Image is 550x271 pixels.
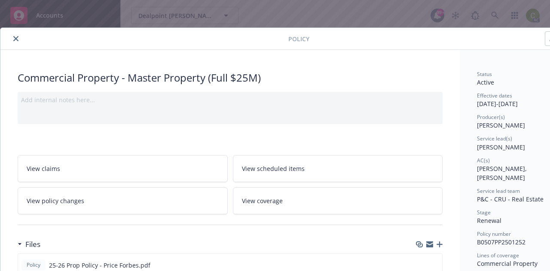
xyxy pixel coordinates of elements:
[233,187,443,214] a: View coverage
[21,95,439,104] div: Add internal notes here...
[49,261,150,270] span: 25-26 Prop Policy - Price Forbes.pdf
[477,238,526,246] span: B0507PP2501252
[18,70,443,85] div: Commercial Property - Master Property (Full $25M)
[477,78,494,86] span: Active
[477,70,492,78] span: Status
[477,92,512,99] span: Effective dates
[242,196,283,205] span: View coverage
[477,187,520,195] span: Service lead team
[233,155,443,182] a: View scheduled items
[25,261,42,269] span: Policy
[477,230,511,238] span: Policy number
[477,113,505,121] span: Producer(s)
[477,216,501,225] span: Renewal
[477,143,525,151] span: [PERSON_NAME]
[477,121,525,129] span: [PERSON_NAME]
[417,261,424,270] button: download file
[18,239,40,250] div: Files
[477,164,529,182] span: [PERSON_NAME], [PERSON_NAME]
[27,196,84,205] span: View policy changes
[288,34,309,43] span: Policy
[25,239,40,250] h3: Files
[477,195,544,203] span: P&C - CRU - Real Estate
[431,261,439,270] button: preview file
[11,33,21,44] button: close
[477,157,490,164] span: AC(s)
[18,155,228,182] a: View claims
[477,252,519,259] span: Lines of coverage
[18,187,228,214] a: View policy changes
[27,164,60,173] span: View claims
[477,209,491,216] span: Stage
[242,164,305,173] span: View scheduled items
[477,135,512,142] span: Service lead(s)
